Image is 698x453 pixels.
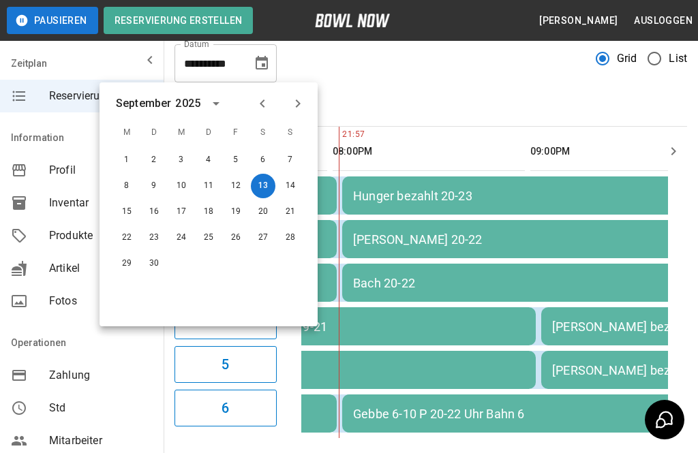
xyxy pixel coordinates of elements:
button: 6 [174,390,277,426]
button: 19. Sep. 2025 [224,200,248,224]
button: Choose date, selected date is 13. Sep. 2025 [248,50,275,77]
button: 18. Sep. 2025 [196,200,221,224]
button: 9. Sep. 2025 [142,174,166,198]
button: 5 [174,346,277,383]
img: logo [315,14,390,27]
button: 10. Sep. 2025 [169,174,194,198]
button: 12. Sep. 2025 [224,174,248,198]
button: 29. Sep. 2025 [115,251,139,276]
span: Reservierungen [49,88,153,104]
button: 24. Sep. 2025 [169,225,194,250]
button: 1. Sep. 2025 [115,148,139,172]
button: 5. Sep. 2025 [224,148,248,172]
span: Std [49,400,153,416]
button: 23. Sep. 2025 [142,225,166,250]
button: 21. Sep. 2025 [278,200,303,224]
button: 25. Sep. 2025 [196,225,221,250]
span: D [196,119,221,146]
h6: 6 [222,397,229,419]
button: 7. Sep. 2025 [278,148,303,172]
button: 11. Sep. 2025 [196,174,221,198]
span: Artikel [49,260,153,277]
div: inventory tabs [174,93,687,126]
button: 8. Sep. 2025 [115,174,139,198]
span: Zahlung [49,367,153,384]
button: 14. Sep. 2025 [278,174,303,198]
span: Profil [49,162,153,178]
button: calendar view is open, switch to year view [204,92,228,115]
button: 15. Sep. 2025 [115,200,139,224]
button: 28. Sep. 2025 [278,225,303,250]
button: 20. Sep. 2025 [251,200,275,224]
button: 16. Sep. 2025 [142,200,166,224]
button: 22. Sep. 2025 [115,225,139,250]
span: Grid [617,50,637,67]
button: 6. Sep. 2025 [251,148,275,172]
button: Next month [286,92,309,115]
span: D [142,119,166,146]
div: September [116,95,171,112]
button: 27. Sep. 2025 [251,225,275,250]
span: Produkte [49,228,153,244]
div: 2025 [175,95,200,112]
span: S [251,119,275,146]
button: 2. Sep. 2025 [142,148,166,172]
span: List [669,50,687,67]
button: 3. Sep. 2025 [169,148,194,172]
span: Inventar [49,195,153,211]
button: Previous month [251,92,274,115]
button: Pausieren [7,7,98,34]
button: Reservierung erstellen [104,7,254,34]
button: [PERSON_NAME] [534,8,623,33]
button: 13. Sep. 2025 [251,174,275,198]
h6: 5 [222,354,229,375]
span: F [224,119,248,146]
button: 30. Sep. 2025 [142,251,166,276]
span: M [169,119,194,146]
button: Ausloggen [628,8,698,33]
span: Mitarbeiter [49,433,153,449]
span: M [115,119,139,146]
span: 21:57 [339,128,342,142]
span: S [278,119,303,146]
button: 4. Sep. 2025 [196,148,221,172]
button: 26. Sep. 2025 [224,225,248,250]
span: Fotos [49,293,153,309]
button: 17. Sep. 2025 [169,200,194,224]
